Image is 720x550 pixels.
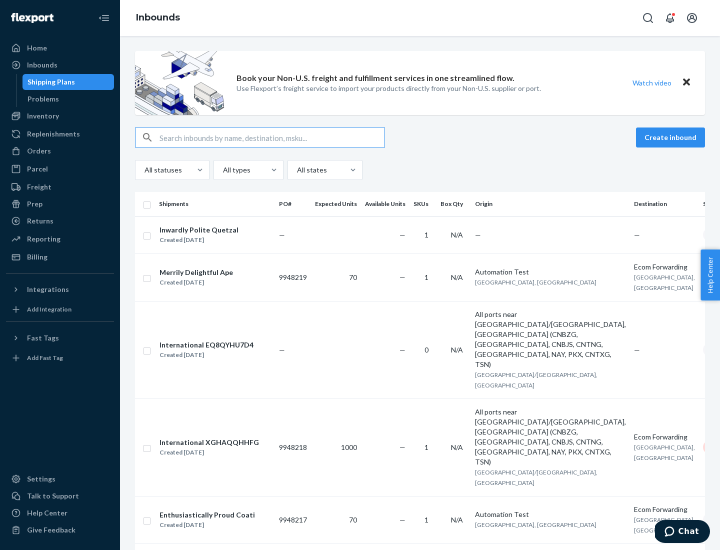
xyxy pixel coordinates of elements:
[296,165,297,175] input: All states
[27,182,51,192] div: Freight
[475,521,596,528] span: [GEOGRAPHIC_DATA], [GEOGRAPHIC_DATA]
[424,230,428,239] span: 1
[27,508,67,518] div: Help Center
[275,253,311,301] td: 9948219
[159,510,255,520] div: Enthusiastically Proud Coati
[27,60,57,70] div: Inbounds
[6,281,114,297] button: Integrations
[680,75,693,90] button: Close
[399,515,405,524] span: —
[6,143,114,159] a: Orders
[6,505,114,521] a: Help Center
[634,504,695,514] div: Ecom Forwarding
[279,345,285,354] span: —
[22,74,114,90] a: Shipping Plans
[424,345,428,354] span: 0
[279,230,285,239] span: —
[27,284,69,294] div: Integrations
[275,192,311,216] th: PO#
[475,267,626,277] div: Automation Test
[27,43,47,53] div: Home
[27,333,59,343] div: Fast Tags
[27,234,60,244] div: Reporting
[399,443,405,451] span: —
[634,443,695,461] span: [GEOGRAPHIC_DATA], [GEOGRAPHIC_DATA]
[424,273,428,281] span: 1
[27,146,51,156] div: Orders
[27,216,53,226] div: Returns
[6,231,114,247] a: Reporting
[424,443,428,451] span: 1
[349,515,357,524] span: 70
[634,432,695,442] div: Ecom Forwarding
[11,13,53,23] img: Flexport logo
[6,126,114,142] a: Replenishments
[159,350,253,360] div: Created [DATE]
[6,350,114,366] a: Add Fast Tag
[634,516,695,534] span: [GEOGRAPHIC_DATA], [GEOGRAPHIC_DATA]
[475,407,626,467] div: All ports near [GEOGRAPHIC_DATA]/[GEOGRAPHIC_DATA], [GEOGRAPHIC_DATA] (CNBZG, [GEOGRAPHIC_DATA], ...
[634,230,640,239] span: —
[159,235,238,245] div: Created [DATE]
[475,309,626,369] div: All ports near [GEOGRAPHIC_DATA]/[GEOGRAPHIC_DATA], [GEOGRAPHIC_DATA] (CNBZG, [GEOGRAPHIC_DATA], ...
[236,83,541,93] p: Use Flexport’s freight service to import your products directly from your Non-U.S. supplier or port.
[159,437,259,447] div: International XGHAQQHHFG
[6,488,114,504] button: Talk to Support
[682,8,702,28] button: Open account menu
[6,249,114,265] a: Billing
[634,273,695,291] span: [GEOGRAPHIC_DATA], [GEOGRAPHIC_DATA]
[6,40,114,56] a: Home
[136,12,180,23] a: Inbounds
[451,515,463,524] span: N/A
[27,111,59,121] div: Inventory
[27,305,71,313] div: Add Integration
[451,273,463,281] span: N/A
[361,192,409,216] th: Available Units
[626,75,678,90] button: Watch video
[236,72,514,84] p: Book your Non-U.S. freight and fulfillment services in one streamlined flow.
[275,398,311,496] td: 9948218
[6,161,114,177] a: Parcel
[451,345,463,354] span: N/A
[638,8,658,28] button: Open Search Box
[341,443,357,451] span: 1000
[159,447,259,457] div: Created [DATE]
[349,273,357,281] span: 70
[159,340,253,350] div: International EQ8QYHU7D4
[475,371,597,389] span: [GEOGRAPHIC_DATA]/[GEOGRAPHIC_DATA], [GEOGRAPHIC_DATA]
[471,192,630,216] th: Origin
[27,129,80,139] div: Replenishments
[27,164,48,174] div: Parcel
[6,179,114,195] a: Freight
[700,249,720,300] button: Help Center
[6,471,114,487] a: Settings
[159,127,384,147] input: Search inbounds by name, destination, msku...
[6,522,114,538] button: Give Feedback
[436,192,471,216] th: Box Qty
[6,108,114,124] a: Inventory
[451,230,463,239] span: N/A
[27,252,47,262] div: Billing
[222,165,223,175] input: All types
[6,196,114,212] a: Prep
[409,192,436,216] th: SKUs
[27,491,79,501] div: Talk to Support
[27,199,42,209] div: Prep
[94,8,114,28] button: Close Navigation
[399,230,405,239] span: —
[6,213,114,229] a: Returns
[159,277,233,287] div: Created [DATE]
[143,165,144,175] input: All statuses
[660,8,680,28] button: Open notifications
[475,468,597,486] span: [GEOGRAPHIC_DATA]/[GEOGRAPHIC_DATA], [GEOGRAPHIC_DATA]
[155,192,275,216] th: Shipments
[22,91,114,107] a: Problems
[655,520,710,545] iframe: Opens a widget where you can chat to one of our agents
[475,509,626,519] div: Automation Test
[27,353,63,362] div: Add Fast Tag
[275,496,311,543] td: 9948217
[27,77,75,87] div: Shipping Plans
[311,192,361,216] th: Expected Units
